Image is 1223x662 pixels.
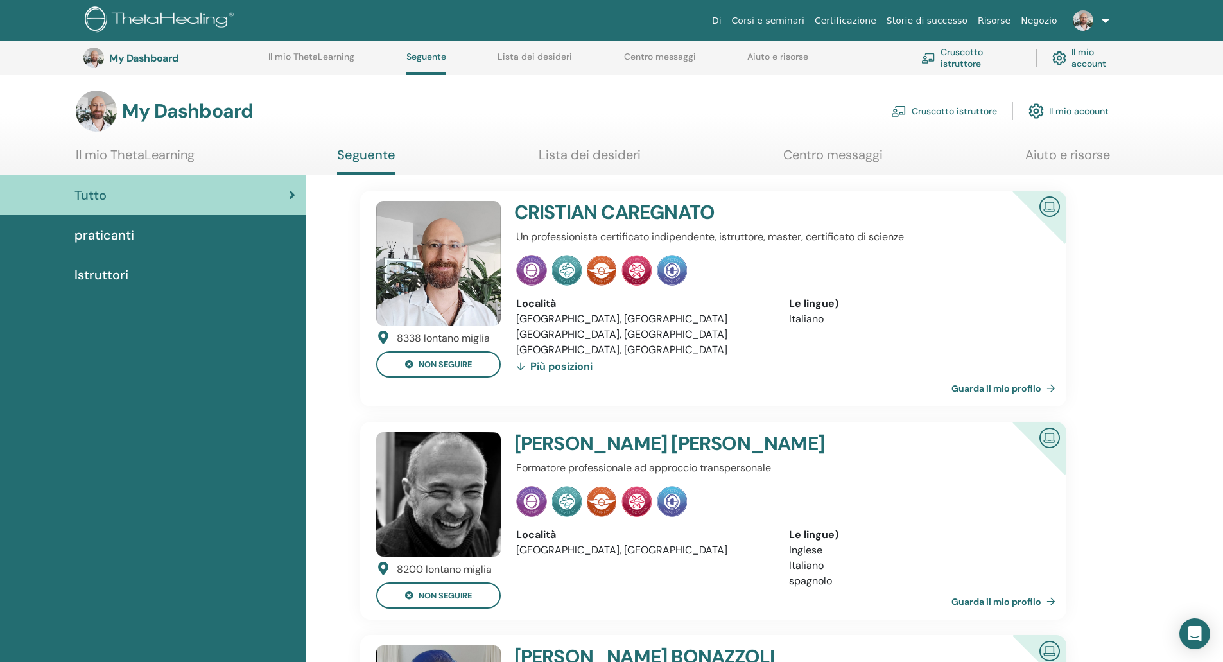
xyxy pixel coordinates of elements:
[747,51,808,72] a: Aiuto e risorse
[921,53,935,64] img: chalkboard-teacher.svg
[376,351,501,378] button: non seguire
[514,201,953,224] h4: CRISTIAN CAREGNATO
[810,9,881,33] a: Certificazione
[514,432,953,455] h4: [PERSON_NAME] [PERSON_NAME]
[498,51,572,72] a: Lista dei desideri
[85,6,238,35] img: logo.png
[727,9,810,33] a: Corsi e seminari
[1028,100,1044,122] img: cog.svg
[516,296,770,311] div: Località
[951,376,1061,401] a: Guarda il mio profilo
[973,9,1016,33] a: Risorse
[789,543,1043,558] li: Inglese
[1179,618,1210,649] div: Open Intercom Messenger
[624,51,696,72] a: Centro messaggi
[1052,44,1127,72] a: Il mio account
[376,201,501,326] img: default.jpg
[376,432,501,557] img: default.jpg
[992,422,1066,496] div: Istruttore online certificato
[951,589,1061,614] a: Guarda il mio profilo
[516,460,1043,476] p: Formatore professionale ad approccio transpersonale
[74,186,107,205] span: Tutto
[76,91,117,132] img: default.jpg
[789,558,1043,573] li: Italiano
[1034,422,1065,451] img: Istruttore online certificato
[783,147,883,172] a: Centro messaggi
[891,97,997,125] a: Cruscotto istruttore
[76,147,195,172] a: Il mio ThetaLearning
[337,147,395,175] a: Seguente
[516,527,770,543] div: Località
[376,582,501,609] button: non seguire
[397,331,490,346] div: 8338 lontano miglia
[516,229,1043,245] p: Un professionista certificato indipendente, istruttore, master, certificato di scienze
[268,51,354,72] a: Il mio ThetaLearning
[406,51,446,75] a: Seguente
[921,44,1020,72] a: Cruscotto istruttore
[1028,97,1109,125] a: Il mio account
[707,9,727,33] a: Di
[516,327,770,342] li: [GEOGRAPHIC_DATA], [GEOGRAPHIC_DATA]
[1025,147,1110,172] a: Aiuto e risorse
[516,342,770,358] li: [GEOGRAPHIC_DATA], [GEOGRAPHIC_DATA]
[74,265,128,284] span: Istruttori
[539,147,641,172] a: Lista dei desideri
[789,296,1043,311] div: Le lingue)
[789,573,1043,589] li: spagnolo
[1034,191,1065,220] img: Istruttore online certificato
[1052,48,1066,69] img: cog.svg
[516,311,770,327] li: [GEOGRAPHIC_DATA], [GEOGRAPHIC_DATA]
[397,562,492,577] div: 8200 lontano miglia
[1073,10,1093,31] img: default.jpg
[1016,9,1062,33] a: Negozio
[109,52,238,64] h3: My Dashboard
[789,527,1043,543] div: Le lingue)
[122,100,253,123] h3: My Dashboard
[789,311,1043,327] li: Italiano
[83,48,104,68] img: default.jpg
[891,105,906,117] img: chalkboard-teacher.svg
[992,191,1066,265] div: Istruttore online certificato
[881,9,973,33] a: Storie di successo
[516,543,770,558] li: [GEOGRAPHIC_DATA], [GEOGRAPHIC_DATA]
[516,358,593,376] div: Più posizioni
[74,225,134,245] span: praticanti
